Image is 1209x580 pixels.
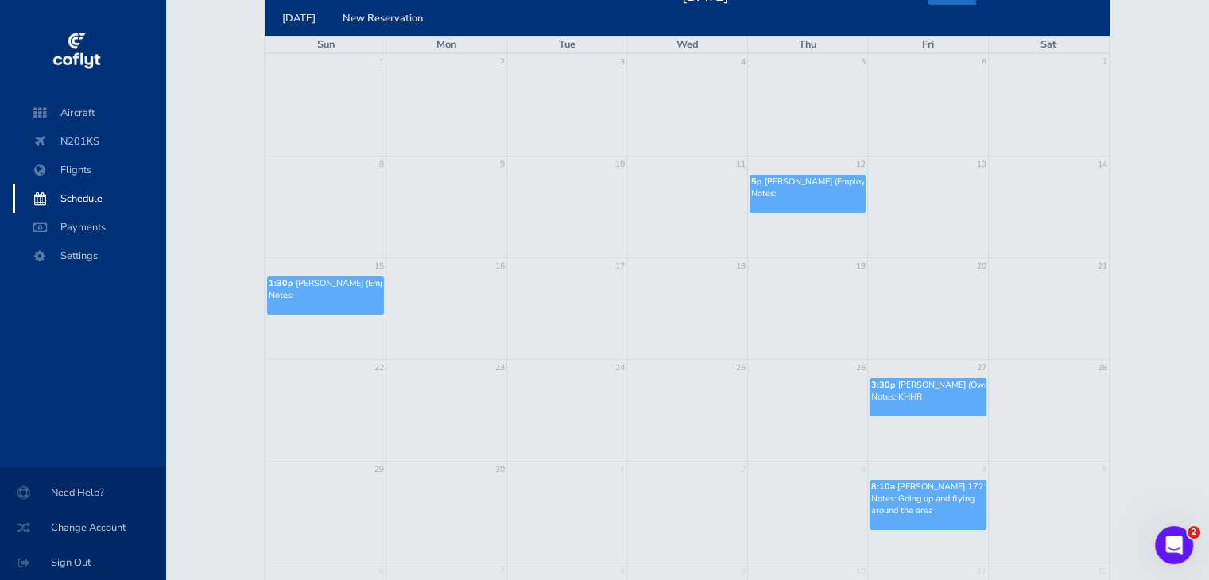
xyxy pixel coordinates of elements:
span: N201KS [29,127,149,156]
span: Mon [436,37,456,52]
button: New Reservation [333,6,432,31]
a: 29 [373,462,386,478]
a: 14 [1096,157,1109,172]
span: Need Help? [19,478,146,507]
img: coflyt logo [50,28,103,75]
a: 25 [734,360,747,376]
span: Tue [559,37,575,52]
span: Thu [799,37,816,52]
span: 2 [1188,526,1200,539]
p: Notes: [751,188,864,199]
a: 21 [1096,258,1109,274]
p: Notes: [269,289,382,301]
span: [PERSON_NAME] (Owner) - Cessna 172S - N201KS [898,379,1103,391]
span: Schedule [29,184,149,213]
a: 2 [498,54,506,70]
a: 30 [494,462,506,478]
a: 9 [739,563,747,579]
a: 11 [734,157,747,172]
a: 26 [854,360,867,376]
a: 10 [854,563,867,579]
a: 4 [980,462,988,478]
span: 1:30p [269,277,293,289]
a: 9 [498,157,506,172]
iframe: Intercom live chat [1155,526,1193,564]
p: Notes: KHHR [871,391,984,403]
span: 8:10a [871,481,895,493]
span: Wed [676,37,698,52]
a: 19 [854,258,867,274]
a: 12 [854,157,867,172]
a: 18 [734,258,747,274]
a: 3 [618,54,626,70]
a: 22 [373,360,386,376]
a: 23 [494,360,506,376]
a: 15 [373,258,386,274]
a: 10 [614,157,626,172]
a: 17 [614,258,626,274]
span: Sun [317,37,335,52]
a: 1 [618,462,626,478]
button: [DATE] [273,6,325,31]
a: 20 [975,258,988,274]
span: Sign Out [19,548,146,577]
span: [PERSON_NAME] (Employee Pilot) - Cessna 172S - N201KS [296,277,534,289]
a: 13 [975,157,988,172]
p: Notes: Going up and flying around the area [871,493,984,516]
a: 3 [859,462,867,478]
span: 5p [751,176,762,188]
a: 8 [618,563,626,579]
a: 5 [1101,462,1109,478]
a: 16 [494,258,506,274]
a: 12 [1096,563,1109,579]
span: [PERSON_NAME] (Employee Pilot) - Cessna 172S - N201KS [765,176,1003,188]
a: 8 [378,157,386,172]
a: 27 [975,360,988,376]
span: Payments [29,213,149,242]
span: Flights [29,156,149,184]
a: 6 [980,54,988,70]
a: 24 [614,360,626,376]
a: 4 [739,54,747,70]
a: 5 [859,54,867,70]
span: Change Account [19,513,146,542]
span: 3:30p [871,379,896,391]
a: 7 [1101,54,1109,70]
a: 6 [378,563,386,579]
a: 11 [975,563,988,579]
span: Aircraft [29,99,149,127]
span: Sat [1040,37,1056,52]
span: Settings [29,242,149,270]
a: 1 [378,54,386,70]
span: Fri [922,37,934,52]
span: [PERSON_NAME] 172S - N201KS [897,481,1033,493]
a: 28 [1096,360,1109,376]
a: 7 [498,563,506,579]
a: 2 [739,462,747,478]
